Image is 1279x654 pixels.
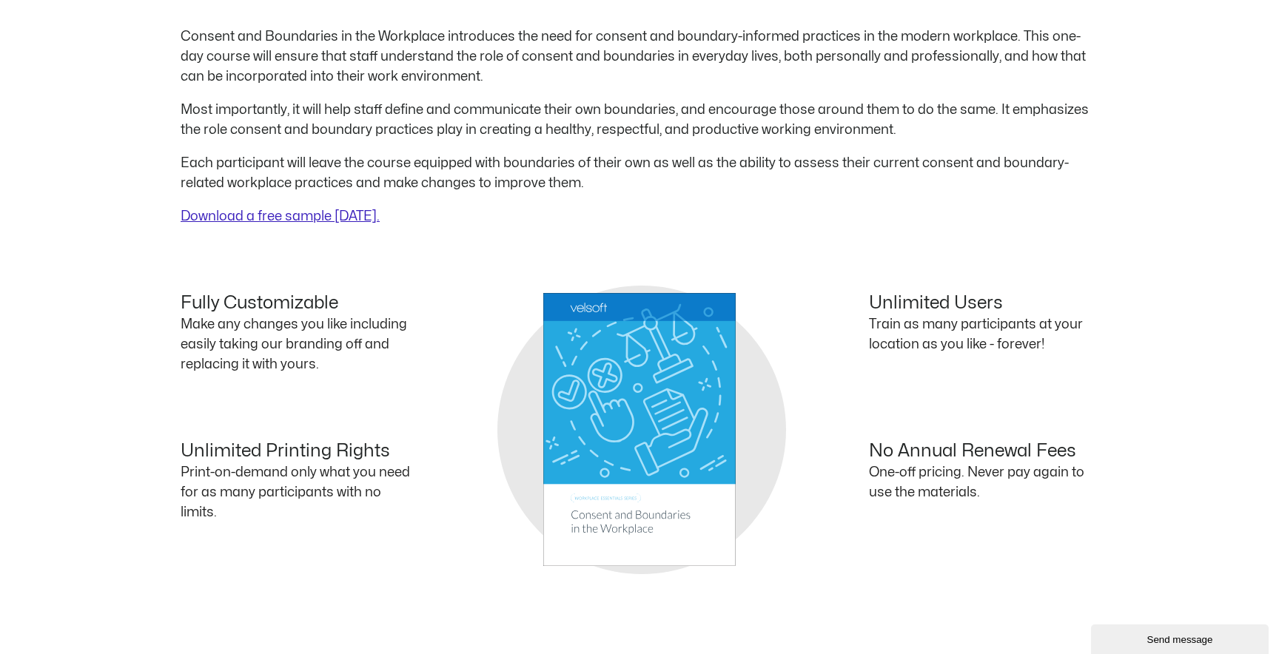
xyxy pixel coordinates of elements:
[869,462,1098,502] p: One-off pricing. Never pay again to use the materials.
[181,100,1098,140] p: Most importantly, it will help staff define and communicate their own boundaries, and encourage t...
[869,293,1098,314] h4: Unlimited Users
[181,210,380,223] a: Download a free sample [DATE].
[181,441,410,462] h4: Unlimited Printing Rights
[181,314,410,374] p: Make any changes you like including easily taking our branding off and replacing it with yours.
[181,27,1098,87] p: Consent and Boundaries in the Workplace introduces the need for consent and boundary-informed pra...
[1091,621,1272,654] iframe: chat widget
[181,293,410,314] h4: Fully Customizable
[181,153,1098,193] p: Each participant will leave the course equipped with boundaries of their own as well as the abili...
[181,462,410,522] p: Print-on-demand only what you need for as many participants with no limits.
[869,314,1098,354] p: Train as many participants at your location as you like - forever!
[869,441,1098,462] h4: No Annual Renewal Fees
